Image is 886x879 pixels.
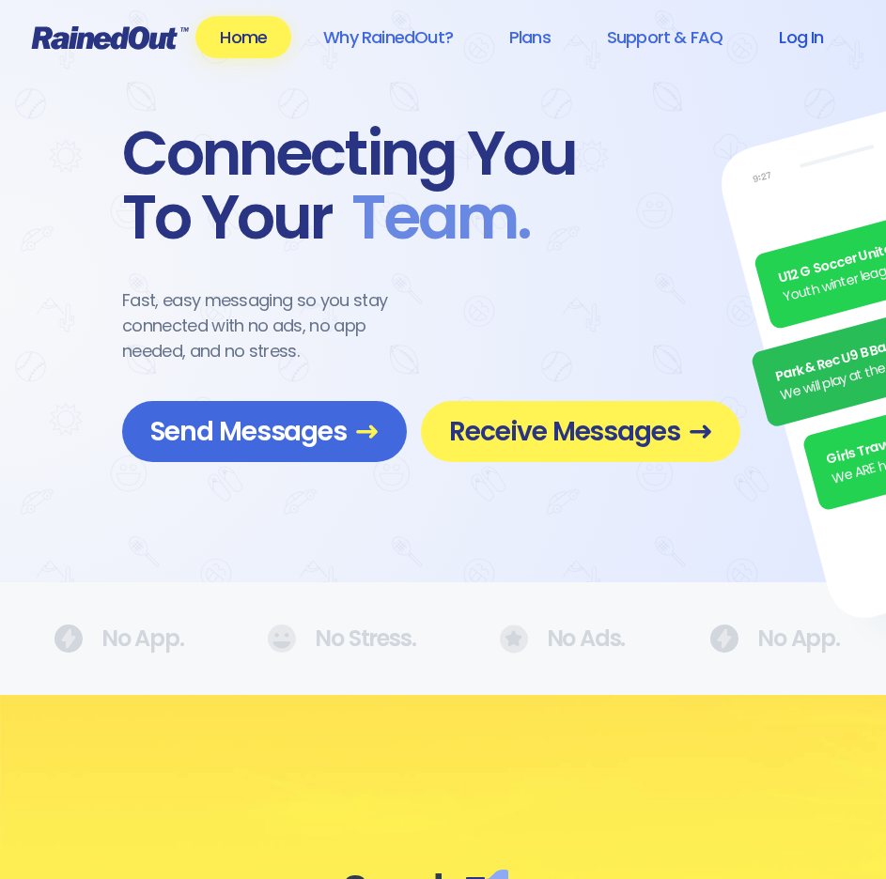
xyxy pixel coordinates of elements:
[421,401,740,462] a: Receive Messages
[267,625,296,653] img: No Ads.
[195,16,291,58] a: Home
[754,16,847,58] a: Log In
[709,625,811,653] div: No App.
[122,401,407,462] a: Send Messages
[485,16,575,58] a: Plans
[583,16,747,58] a: Support & FAQ
[333,186,530,250] span: Team .
[54,625,155,653] div: No App.
[500,625,598,654] div: No Ads.
[122,122,740,250] div: Connecting You To Your
[267,625,386,653] div: No Stress.
[709,625,738,653] img: No Ads.
[150,415,379,448] span: Send Messages
[299,16,477,58] a: Why RainedOut?
[122,287,423,363] div: Fast, easy messaging so you stay connected with no ads, no app needed, and no stress.
[500,625,528,654] img: No Ads.
[449,415,712,448] span: Receive Messages
[54,625,83,653] img: No Ads.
